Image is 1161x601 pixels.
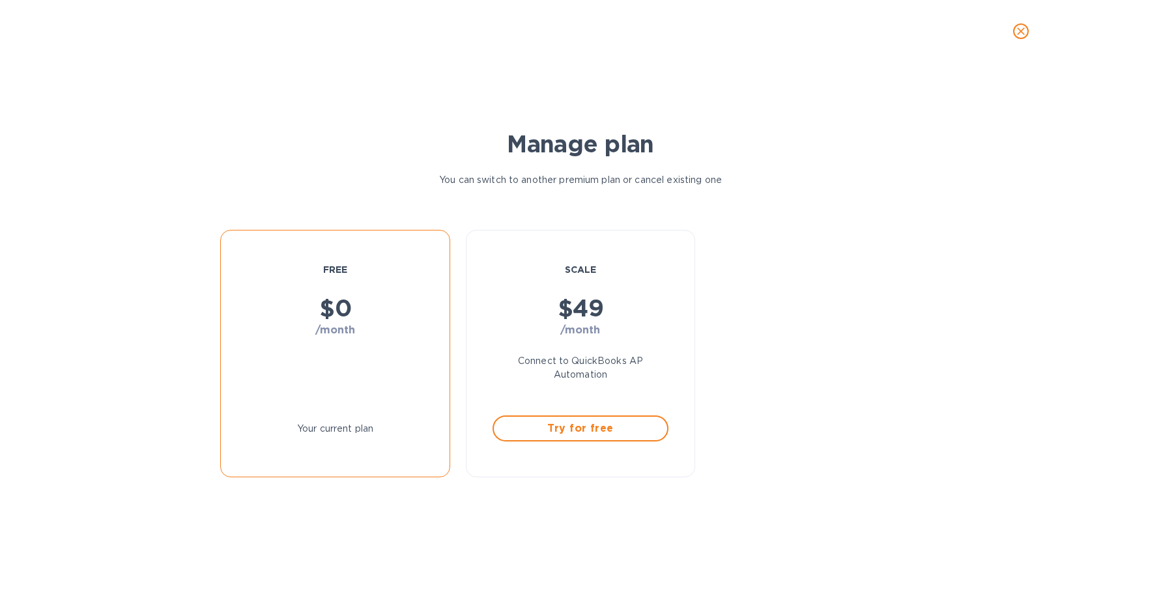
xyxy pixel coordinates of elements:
[493,324,668,337] h3: /month
[247,263,423,276] p: FREE
[247,422,423,436] p: Your current plan
[493,263,668,276] p: SCALE
[507,130,654,158] h1: Manage plan
[493,354,668,382] p: Connect to QuickBooks AP Automation
[1005,16,1037,47] button: close
[504,421,657,436] span: Try for free
[247,294,423,322] h1: $ 0
[247,324,423,337] h3: /month
[439,173,722,187] p: You can switch to another premium plan or cancel existing one
[493,294,668,322] h1: $ 49
[493,415,668,441] button: Try for free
